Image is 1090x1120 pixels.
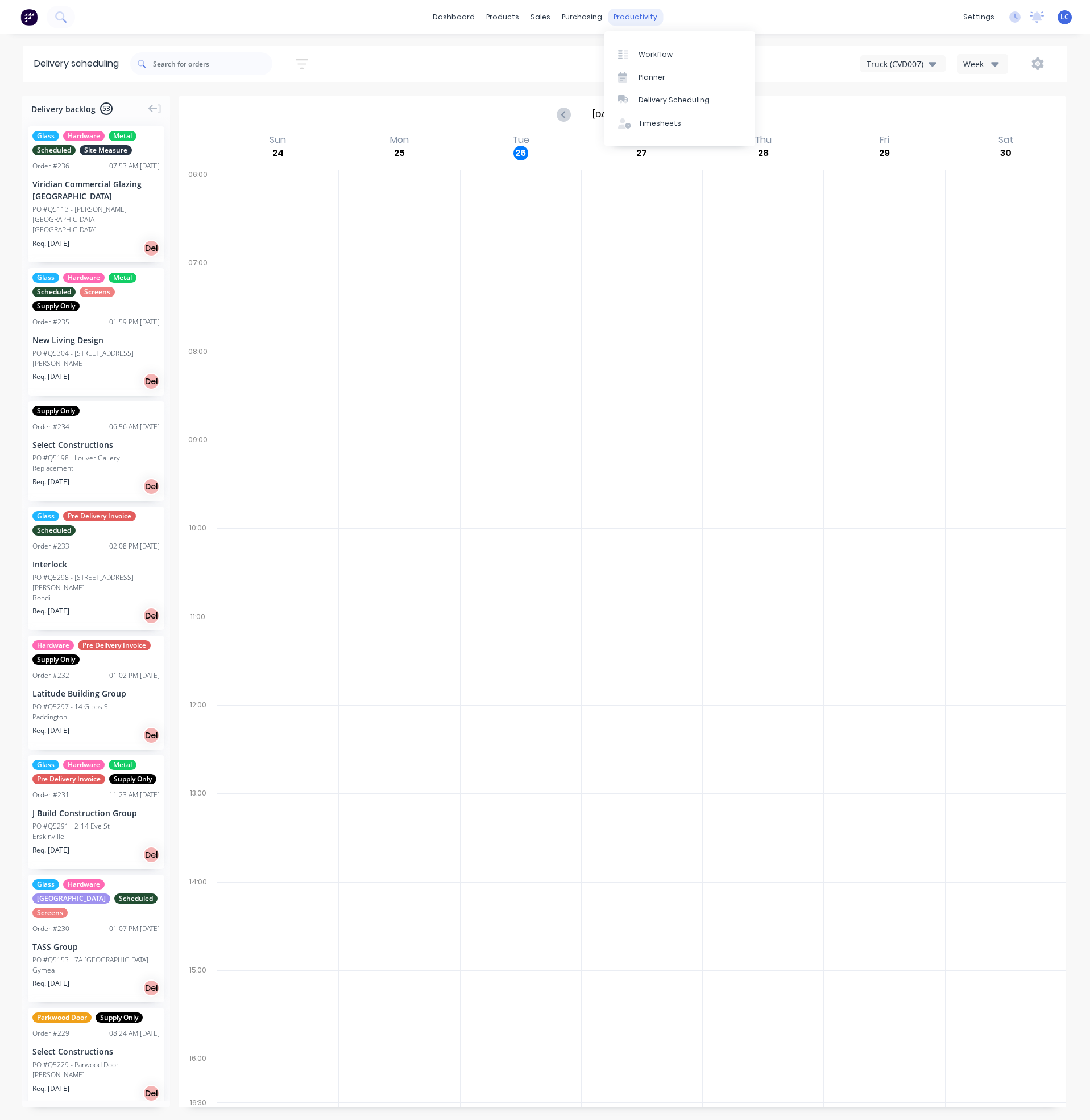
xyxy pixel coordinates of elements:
span: Hardware [32,640,74,650]
div: [GEOGRAPHIC_DATA] [32,225,160,235]
span: Supply Only [32,301,80,311]
span: Delivery backlog [31,103,96,115]
div: PO #Q5198 - Louver Gallery Replacement [32,453,160,473]
div: Latitude Building Group [32,687,160,699]
div: PO #Q5304 - [STREET_ADDRESS] [32,348,134,359]
div: Sat [995,134,1017,146]
span: Supply Only [32,406,80,416]
div: purchasing [556,9,608,26]
div: 11:00 [179,610,217,698]
div: PO #Q5297 - 14 Gipps St [32,702,110,712]
div: Fri [876,134,893,146]
span: Parkwood Door [32,1012,92,1023]
div: 24 [271,146,285,160]
img: Factory [20,9,38,26]
div: 08:24 AM [DATE] [109,1028,160,1039]
div: Mon [387,134,412,146]
div: Gymea [32,965,160,975]
button: Truck (CVD007) [860,55,946,72]
div: Del [143,846,160,863]
div: Order # 236 [32,161,69,171]
div: Interlock [32,558,160,570]
div: PO #Q5298 - [STREET_ADDRESS][PERSON_NAME] [32,573,160,593]
span: Req. [DATE] [32,845,69,855]
div: [PERSON_NAME] [32,1070,160,1080]
div: 16:30 [179,1096,217,1110]
div: sales [525,9,556,26]
div: [PERSON_NAME] [32,359,160,369]
span: Supply Only [32,654,80,665]
div: products [480,9,525,26]
span: Pre Delivery Invoice [63,511,136,521]
span: Metal [109,760,136,770]
span: Scheduled [32,287,76,297]
div: TASS Group [32,941,160,953]
a: Delivery Scheduling [604,89,755,112]
div: 30 [998,146,1013,160]
span: Req. [DATE] [32,1084,69,1094]
span: 53 [100,102,113,115]
div: Workflow [639,50,673,60]
div: Planner [639,72,665,83]
div: Del [143,478,160,495]
div: productivity [608,9,663,26]
span: Scheduled [32,525,76,536]
span: Req. [DATE] [32,477,69,487]
div: 26 [513,146,528,160]
div: 01:59 PM [DATE] [109,317,160,327]
div: 27 [635,146,649,160]
div: 01:07 PM [DATE] [109,924,160,934]
div: Del [143,1085,160,1102]
div: New Living Design [32,334,160,346]
div: 08:00 [179,345,217,433]
span: Scheduled [32,145,76,155]
span: Pre Delivery Invoice [32,774,105,784]
span: Metal [109,273,136,283]
div: 28 [756,146,770,160]
span: Site Measure [80,145,132,155]
a: dashboard [427,9,480,26]
div: Delivery Scheduling [639,95,710,105]
span: Metal [109,131,136,141]
div: Order # 233 [32,541,69,551]
span: Glass [32,879,59,890]
div: Timesheets [639,118,681,129]
div: 16:00 [179,1052,217,1096]
div: 15:00 [179,963,217,1052]
span: Screens [80,287,115,297]
div: PO #Q5153 - 7A [GEOGRAPHIC_DATA] [32,955,148,965]
div: Tue [509,134,533,146]
div: 10:00 [179,521,217,610]
button: Week [957,54,1008,74]
a: Planner [604,66,755,89]
div: PO #Q5291 - 2-14 Eve St [32,821,110,831]
div: J Build Construction Group [32,807,160,819]
span: Hardware [63,760,105,770]
a: Timesheets [604,112,755,135]
span: Scheduled [114,893,158,904]
div: Order # 231 [32,790,69,800]
span: Screens [32,908,68,918]
span: [GEOGRAPHIC_DATA] [32,893,110,904]
span: Hardware [63,131,105,141]
div: 11:23 AM [DATE] [109,790,160,800]
div: Truck (CVD007) [867,58,929,70]
div: 13:00 [179,787,217,875]
div: Sun [266,134,289,146]
a: Workflow [604,43,755,65]
div: 02:08 PM [DATE] [109,541,160,551]
div: 12:00 [179,698,217,787]
div: 06:00 [179,168,217,256]
span: Glass [32,131,59,141]
div: Delivery scheduling [23,46,130,82]
span: Req. [DATE] [32,978,69,989]
div: Del [143,373,160,390]
div: Paddington [32,712,160,722]
div: Thu [751,134,775,146]
div: Viridian Commercial Glazing [GEOGRAPHIC_DATA] [32,178,160,202]
div: Del [143,727,160,744]
div: Del [143,979,160,997]
span: Supply Only [109,774,156,784]
div: Del [143,240,160,257]
span: Glass [32,760,59,770]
